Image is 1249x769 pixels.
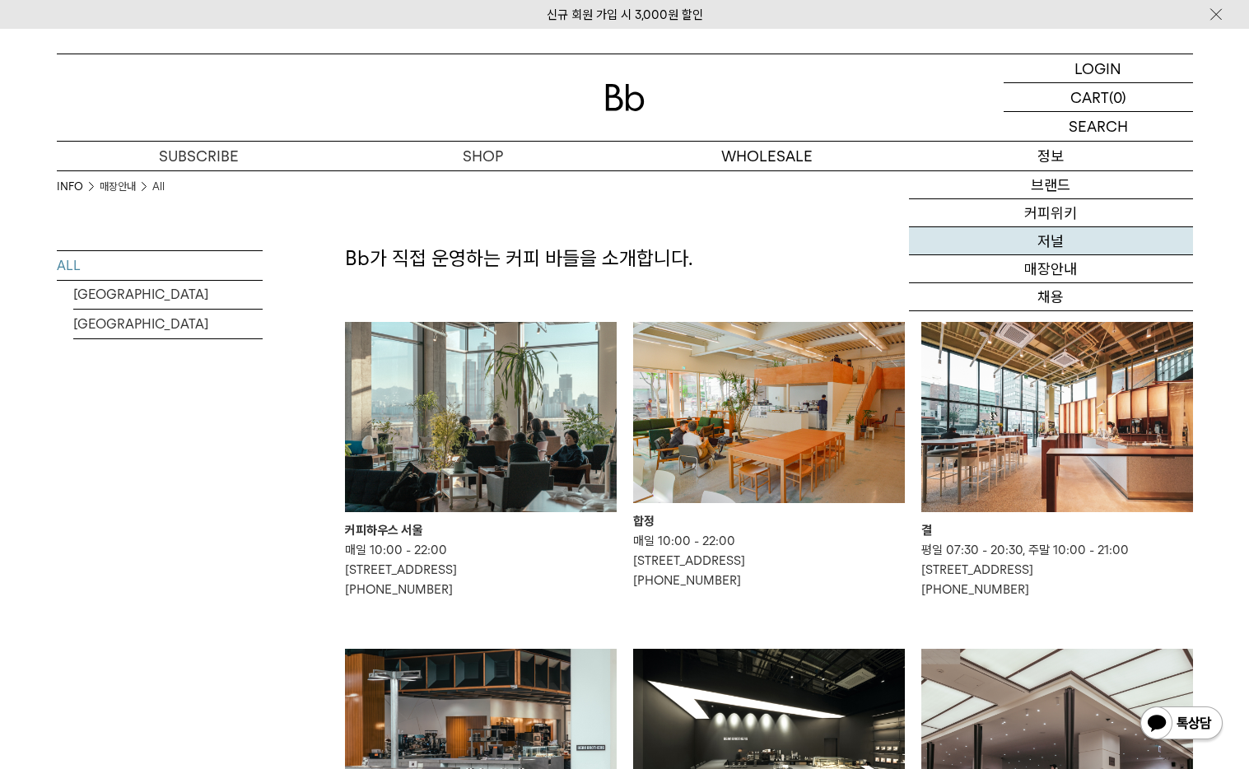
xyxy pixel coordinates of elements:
[909,227,1193,255] a: 저널
[345,322,617,599] a: 커피하우스 서울 커피하우스 서울 매일 10:00 - 22:00[STREET_ADDRESS][PHONE_NUMBER]
[1074,54,1121,82] p: LOGIN
[921,540,1193,599] p: 평일 07:30 - 20:30, 주말 10:00 - 21:00 [STREET_ADDRESS] [PHONE_NUMBER]
[909,199,1193,227] a: 커피위키
[909,171,1193,199] a: 브랜드
[633,531,905,590] p: 매일 10:00 - 22:00 [STREET_ADDRESS] [PHONE_NUMBER]
[100,179,136,195] a: 매장안내
[345,322,617,512] img: 커피하우스 서울
[73,310,263,338] a: [GEOGRAPHIC_DATA]
[1070,83,1109,111] p: CART
[625,142,909,170] p: WHOLESALE
[341,142,625,170] a: SHOP
[1109,83,1126,111] p: (0)
[921,520,1193,540] div: 결
[57,251,263,280] a: ALL
[345,245,1193,273] p: Bb가 직접 운영하는 커피 바들을 소개합니다.
[1069,112,1128,141] p: SEARCH
[605,84,645,111] img: 로고
[57,142,341,170] a: SUBSCRIBE
[547,7,703,22] a: 신규 회원 가입 시 3,000원 할인
[345,520,617,540] div: 커피하우스 서울
[1139,705,1224,744] img: 카카오톡 채널 1:1 채팅 버튼
[633,511,905,531] div: 합정
[345,540,617,599] p: 매일 10:00 - 22:00 [STREET_ADDRESS] [PHONE_NUMBER]
[633,322,905,503] img: 합정
[633,322,905,590] a: 합정 합정 매일 10:00 - 22:00[STREET_ADDRESS][PHONE_NUMBER]
[909,142,1193,170] p: 정보
[909,283,1193,311] a: 채용
[909,255,1193,283] a: 매장안내
[1004,54,1193,83] a: LOGIN
[73,280,263,309] a: [GEOGRAPHIC_DATA]
[57,179,100,195] li: INFO
[152,179,165,195] a: All
[921,322,1193,512] img: 결
[1004,83,1193,112] a: CART (0)
[921,322,1193,599] a: 결 결 평일 07:30 - 20:30, 주말 10:00 - 21:00[STREET_ADDRESS][PHONE_NUMBER]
